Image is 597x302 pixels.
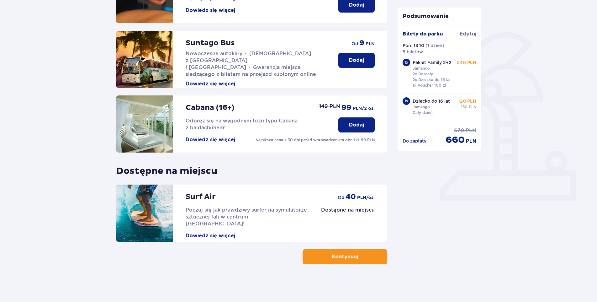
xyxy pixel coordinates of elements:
[446,134,465,146] span: 660
[186,207,307,227] span: Poczuj się jak prawdziwy surfer na symulatorze sztucznej fali w centrum [GEOGRAPHIC_DATA]!
[332,253,358,260] p: Kontynuuj
[186,51,242,57] span: Nowoczesne autokary
[116,185,173,242] img: attraction
[403,42,424,49] p: Pon. 13.10
[413,104,430,110] p: Jamango
[249,64,251,71] span: •
[186,7,235,14] button: Dowiedz się więcej
[321,207,375,213] p: Dostępne na miejscu
[403,30,443,37] p: Bilety do parku
[349,57,364,64] p: Dodaj
[186,80,235,87] button: Dowiedz się więcej
[186,51,311,70] span: [DEMOGRAPHIC_DATA] z [GEOGRAPHIC_DATA] i [GEOGRAPHIC_DATA]
[403,138,428,144] p: Do zapłaty :
[413,59,452,66] p: Pakiet Family 2+2
[461,104,468,110] span: 130
[116,31,173,88] img: attraction
[338,53,375,68] button: Dodaj
[460,30,476,37] span: Edytuj
[346,192,356,202] span: 40
[186,38,235,48] p: Suntago Bus
[341,103,351,112] span: 99
[466,127,476,134] span: PLN
[413,71,451,88] p: 2x Dorosły 2x Dziecko do 16 lat 1x Voucher 100 zł
[256,137,375,143] p: Najniższa cena z 30 dni przed wprowadzeniem obniżki: 99 PLN
[359,38,364,48] span: 9
[357,195,375,201] span: PLN /os.
[413,66,430,71] p: Jamango
[245,51,247,57] span: •
[454,127,464,134] span: 670
[398,13,482,20] p: Podsumowanie
[403,59,410,66] div: 1 x
[425,42,444,49] p: ( 1 dzień )
[353,105,375,112] span: PLN /2 os.
[466,138,476,145] span: PLN
[457,59,476,66] p: 540 PLN
[186,232,235,239] button: Dowiedz się więcej
[186,118,298,131] span: Odpręż się na wygodnym łożu typu Cabana z baldachimem!
[366,41,375,47] span: PLN
[303,249,387,264] button: Kontynuuj
[186,192,216,202] p: Surf Air
[351,40,358,47] span: od
[458,98,476,104] p: 120 PLN
[186,136,235,143] button: Dowiedz się więcej
[413,110,432,116] p: Cały dzień
[469,104,476,110] span: PLN
[413,98,450,104] p: Dziecko do 16 lat
[319,103,340,110] p: 149 PLN
[338,194,344,201] span: od
[403,49,423,55] p: 5 biletów
[349,2,364,8] p: Dodaj
[186,103,234,112] p: Cabana (16+)
[116,95,173,153] img: attraction
[338,117,375,132] button: Dodaj
[116,160,217,177] p: Dostępne na miejscu
[349,121,364,128] p: Dodaj
[403,97,410,105] div: 1 x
